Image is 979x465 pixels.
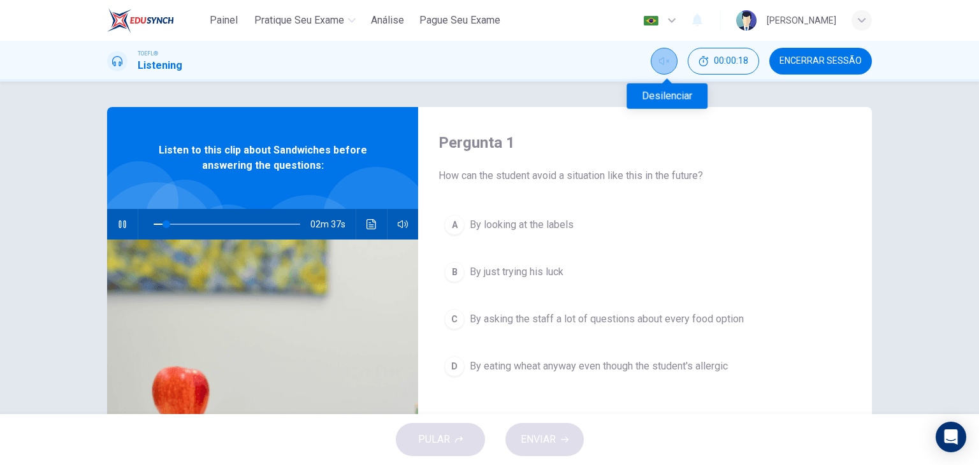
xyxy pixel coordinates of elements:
[470,359,728,374] span: By eating wheat anyway even though the student's allergic
[769,48,872,75] button: Encerrar Sessão
[688,48,759,75] div: Esconder
[767,13,836,28] div: [PERSON_NAME]
[361,209,382,240] button: Clique para ver a transcrição do áudio
[470,217,574,232] span: By looking at the labels
[419,13,500,28] span: Pague Seu Exame
[414,9,505,32] button: Pague Seu Exame
[444,356,465,376] div: D
[643,16,659,25] img: pt
[627,83,707,109] div: Desilenciar
[203,9,244,32] button: Painel
[107,8,203,33] a: EduSynch logo
[439,303,852,335] button: CBy asking the staff a lot of questions about every food option
[444,215,465,235] div: A
[736,10,757,31] img: Profile picture
[371,13,404,28] span: Análise
[780,56,862,66] span: Encerrar Sessão
[138,49,158,58] span: TOEFL®
[149,143,377,173] span: Listen to this clip about Sandwiches before answering the questions:
[107,8,174,33] img: EduSynch logo
[470,264,563,280] span: By just trying his luck
[439,168,852,183] span: How can the student avoid a situation like this in the future?
[254,13,344,28] span: Pratique seu exame
[138,58,182,73] h1: Listening
[444,262,465,282] div: B
[714,56,748,66] span: 00:00:18
[439,132,852,153] h4: Pergunta 1
[651,48,678,75] div: Desilenciar
[310,209,356,240] span: 02m 37s
[936,422,966,452] div: Open Intercom Messenger
[470,311,744,327] span: By asking the staff a lot of questions about every food option
[210,13,238,28] span: Painel
[439,256,852,288] button: BBy just trying his luck
[439,209,852,241] button: ABy looking at the labels
[366,9,409,32] button: Análise
[444,309,465,329] div: C
[688,48,759,75] button: 00:00:18
[439,350,852,382] button: DBy eating wheat anyway even though the student's allergic
[249,9,361,32] button: Pratique seu exame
